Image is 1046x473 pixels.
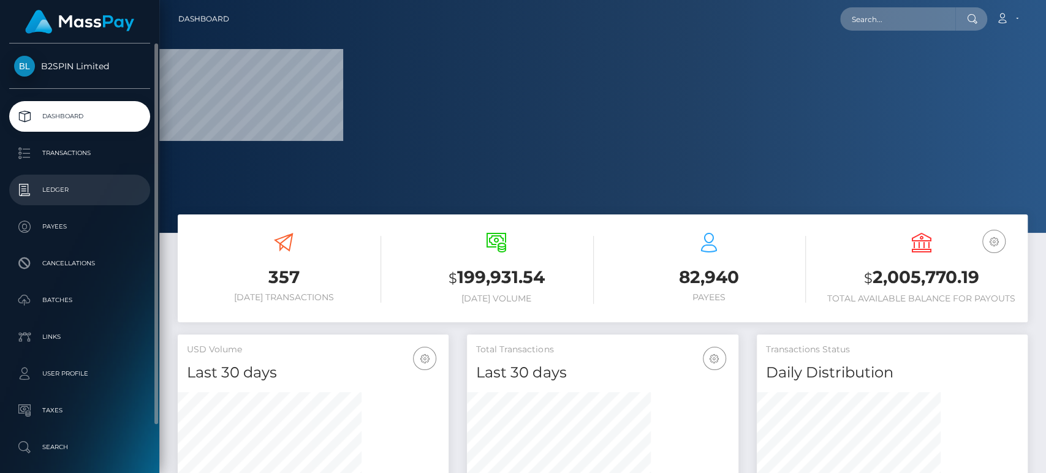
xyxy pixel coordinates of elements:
[9,322,150,352] a: Links
[476,344,729,356] h5: Total Transactions
[14,365,145,383] p: User Profile
[400,293,594,304] h6: [DATE] Volume
[14,218,145,236] p: Payees
[14,56,35,77] img: B2SPIN Limited
[9,248,150,279] a: Cancellations
[840,7,955,31] input: Search...
[9,285,150,316] a: Batches
[824,265,1018,290] h3: 2,005,770.19
[612,292,806,303] h6: Payees
[14,181,145,199] p: Ledger
[9,432,150,463] a: Search
[14,291,145,309] p: Batches
[824,293,1018,304] h6: Total Available Balance for Payouts
[766,344,1018,356] h5: Transactions Status
[9,101,150,132] a: Dashboard
[187,362,439,384] h4: Last 30 days
[14,107,145,126] p: Dashboard
[449,270,457,287] small: $
[9,395,150,426] a: Taxes
[9,61,150,72] span: B2SPIN Limited
[612,265,806,289] h3: 82,940
[14,328,145,346] p: Links
[766,362,1018,384] h4: Daily Distribution
[178,6,229,32] a: Dashboard
[187,265,381,289] h3: 357
[476,362,729,384] h4: Last 30 days
[14,401,145,420] p: Taxes
[25,10,134,34] img: MassPay Logo
[187,344,439,356] h5: USD Volume
[14,254,145,273] p: Cancellations
[400,265,594,290] h3: 199,931.54
[9,175,150,205] a: Ledger
[14,144,145,162] p: Transactions
[9,138,150,168] a: Transactions
[9,211,150,242] a: Payees
[187,292,381,303] h6: [DATE] Transactions
[14,438,145,456] p: Search
[9,358,150,389] a: User Profile
[864,270,873,287] small: $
